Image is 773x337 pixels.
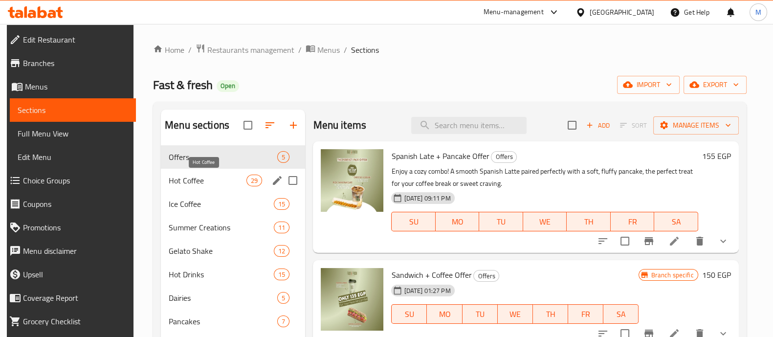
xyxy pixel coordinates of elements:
[23,245,128,257] span: Menu disclaimer
[351,44,379,56] span: Sections
[1,51,136,75] a: Branches
[582,118,614,133] button: Add
[688,229,711,253] button: delete
[169,269,274,280] div: Hot Drinks
[491,151,517,163] div: Offers
[169,292,277,304] div: Dairies
[306,44,340,56] a: Menus
[278,317,289,326] span: 7
[702,268,731,282] h6: 150 EGP
[10,98,136,122] a: Sections
[23,269,128,280] span: Upsell
[321,268,383,331] img: Sandwich + Coffee Offer
[169,151,277,163] span: Offers
[23,292,128,304] span: Coverage Report
[483,215,519,229] span: TU
[258,113,282,137] span: Sort sections
[25,81,128,92] span: Menus
[274,223,289,232] span: 11
[1,75,136,98] a: Menus
[238,115,258,135] span: Select all sections
[169,198,274,210] span: Ice Coffee
[567,212,610,231] button: TH
[153,74,213,96] span: Fast & fresh
[161,263,305,286] div: Hot Drinks15
[463,304,498,324] button: TU
[246,175,262,186] div: items
[431,307,458,321] span: MO
[274,270,289,279] span: 15
[590,7,654,18] div: [GEOGRAPHIC_DATA]
[18,104,128,116] span: Sections
[491,151,516,162] span: Offers
[274,200,289,209] span: 15
[391,165,698,190] p: Enjoy a cozy combo! A smooth Spanish Latte paired perfectly with a soft, fluffy pancake, the perf...
[1,28,136,51] a: Edit Restaurant
[23,222,128,233] span: Promotions
[615,231,635,251] span: Select to update
[568,304,603,324] button: FR
[274,269,289,280] div: items
[637,229,661,253] button: Branch-specific-item
[169,245,274,257] span: Gelato Shake
[169,175,246,186] span: Hot Coffee
[270,173,285,188] button: edit
[691,79,739,91] span: export
[161,145,305,169] div: Offers5
[400,194,454,203] span: [DATE] 09:11 PM
[474,270,499,282] span: Offers
[247,176,262,185] span: 29
[391,268,471,282] span: Sandwich + Coffee Offer
[607,307,635,321] span: SA
[23,198,128,210] span: Coupons
[274,198,289,210] div: items
[1,169,136,192] a: Choice Groups
[684,76,747,94] button: export
[165,118,229,133] h2: Menu sections
[391,149,489,163] span: Spanish Late + Pancake Offer
[277,315,289,327] div: items
[523,212,567,231] button: WE
[317,44,340,56] span: Menus
[585,120,611,131] span: Add
[153,44,747,56] nav: breadcrumb
[217,82,239,90] span: Open
[498,304,533,324] button: WE
[1,310,136,333] a: Grocery Checklist
[717,235,729,247] svg: Show Choices
[161,286,305,310] div: Dairies5
[277,151,289,163] div: items
[571,215,606,229] span: TH
[344,44,347,56] li: /
[188,44,192,56] li: /
[647,270,697,280] span: Branch specific
[591,229,615,253] button: sort-choices
[196,44,294,56] a: Restaurants management
[321,149,383,212] img: Spanish Late + Pancake Offer
[278,293,289,303] span: 5
[161,192,305,216] div: Ice Coffee15
[169,222,274,233] span: Summer Creations
[537,307,564,321] span: TH
[625,79,672,91] span: import
[755,7,761,18] span: M
[161,169,305,192] div: Hot Coffee29edit
[18,128,128,139] span: Full Menu View
[615,215,650,229] span: FR
[658,215,694,229] span: SA
[278,153,289,162] span: 5
[1,239,136,263] a: Menu disclaimer
[23,175,128,186] span: Choice Groups
[1,216,136,239] a: Promotions
[274,247,289,256] span: 12
[479,212,523,231] button: TU
[582,118,614,133] span: Add item
[611,212,654,231] button: FR
[466,307,494,321] span: TU
[1,192,136,216] a: Coupons
[562,115,582,135] span: Select section
[23,57,128,69] span: Branches
[400,286,454,295] span: [DATE] 01:27 PM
